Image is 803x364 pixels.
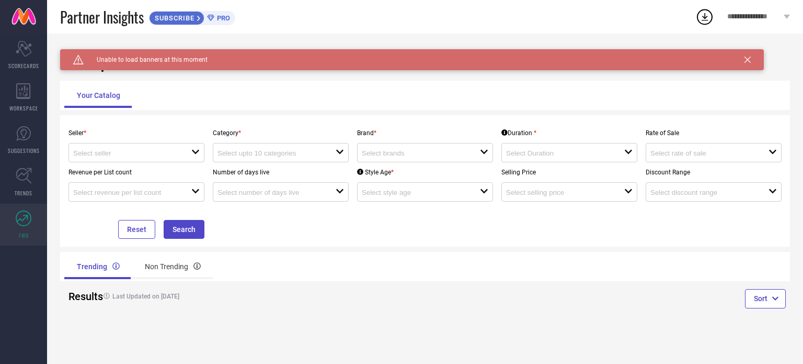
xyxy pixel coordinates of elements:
p: Revenue per List count [68,169,204,176]
input: Select brands [362,149,468,157]
span: WORKSPACE [9,104,38,112]
div: Duration [501,129,536,137]
p: Rate of Sale [646,129,782,137]
input: Select Duration [506,149,612,157]
span: SCORECARDS [8,62,39,70]
div: Open download list [695,7,714,26]
input: Select revenue per list count [73,189,179,196]
p: Brand [357,129,493,137]
span: Unable to load banners at this moment [84,56,208,63]
input: Select style age [362,189,468,196]
div: Trending [64,254,132,279]
input: Select upto 10 categories [217,149,324,157]
input: Select discount range [650,189,756,196]
button: Sort [745,289,786,308]
input: Select seller [73,149,179,157]
a: SUBSCRIBEPRO [149,8,235,25]
span: TRENDS [15,189,32,197]
input: Select number of days live [217,189,324,196]
span: SUGGESTIONS [8,147,40,155]
span: FWD [19,231,29,239]
input: Select rate of sale [650,149,756,157]
input: Select selling price [506,189,612,196]
div: Your Catalog [64,83,133,108]
p: Seller [68,129,204,137]
h2: Results [68,290,90,303]
p: Discount Range [646,169,782,176]
p: Number of days live [213,169,349,176]
span: SUBSCRIBE [150,14,197,22]
h4: Last Updated on [DATE] [98,293,387,300]
button: Reset [118,220,155,239]
div: Style Age [357,169,394,176]
p: Selling Price [501,169,637,176]
button: Search [164,220,204,239]
p: Category [213,129,349,137]
div: Non Trending [132,254,213,279]
span: PRO [214,14,230,22]
span: Partner Insights [60,6,144,28]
